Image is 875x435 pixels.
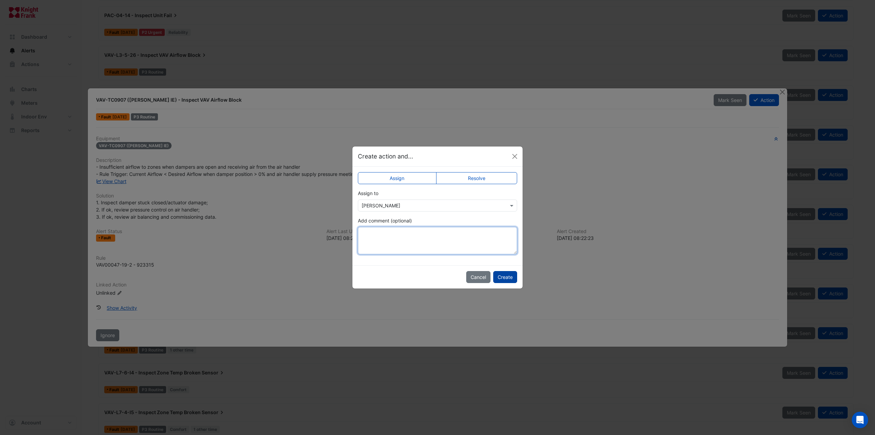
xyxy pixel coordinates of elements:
[510,151,520,162] button: Close
[493,271,517,283] button: Create
[358,172,436,184] label: Assign
[466,271,490,283] button: Cancel
[358,217,412,224] label: Add comment (optional)
[436,172,517,184] label: Resolve
[358,152,413,161] h5: Create action and...
[358,190,378,197] label: Assign to
[852,412,868,428] div: Open Intercom Messenger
